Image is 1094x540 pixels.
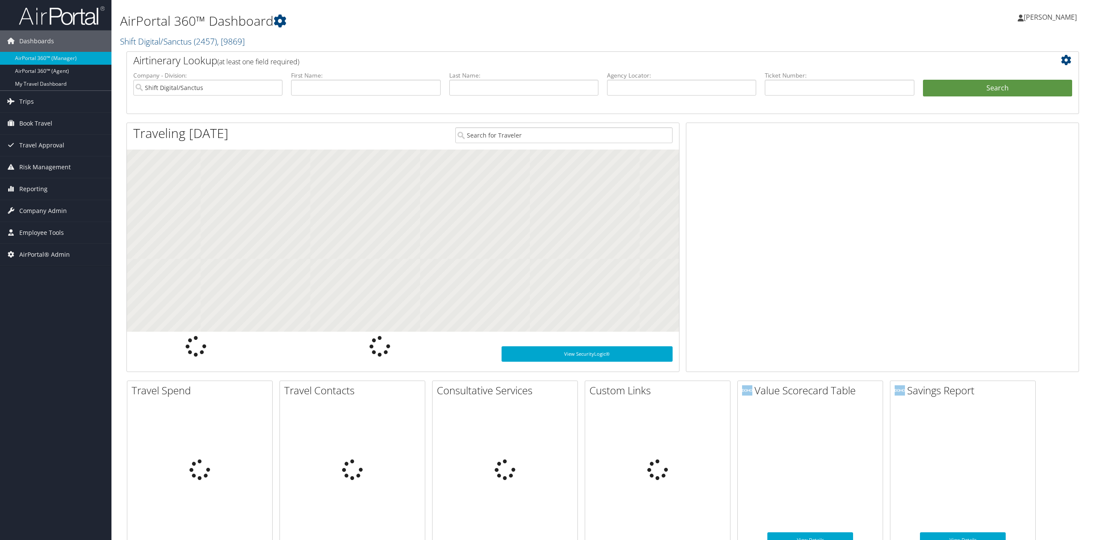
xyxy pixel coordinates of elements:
span: Company Admin [19,200,67,222]
h2: Travel Contacts [284,383,425,398]
h2: Travel Spend [132,383,272,398]
label: Agency Locator: [607,71,756,80]
span: (at least one field required) [217,57,299,66]
h2: Savings Report [895,383,1035,398]
h2: Airtinerary Lookup [133,53,993,68]
span: ( 2457 ) [194,36,217,47]
span: [PERSON_NAME] [1024,12,1077,22]
span: Risk Management [19,156,71,178]
button: Search [923,80,1072,97]
img: airportal-logo.png [19,6,105,26]
span: Employee Tools [19,222,64,243]
span: , [ 9869 ] [217,36,245,47]
label: Last Name: [449,71,598,80]
label: Ticket Number: [765,71,914,80]
h2: Value Scorecard Table [742,383,883,398]
span: Book Travel [19,113,52,134]
label: Company - Division: [133,71,283,80]
h1: AirPortal 360™ Dashboard [120,12,763,30]
span: Trips [19,91,34,112]
a: View SecurityLogic® [502,346,673,362]
a: Shift Digital/Sanctus [120,36,245,47]
span: AirPortal® Admin [19,244,70,265]
a: [PERSON_NAME] [1018,4,1085,30]
label: First Name: [291,71,440,80]
img: domo-logo.png [742,385,752,396]
span: Reporting [19,178,48,200]
h1: Traveling [DATE] [133,124,228,142]
img: domo-logo.png [895,385,905,396]
h2: Consultative Services [437,383,577,398]
span: Dashboards [19,30,54,52]
span: Travel Approval [19,135,64,156]
input: Search for Traveler [455,127,673,143]
h2: Custom Links [589,383,730,398]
